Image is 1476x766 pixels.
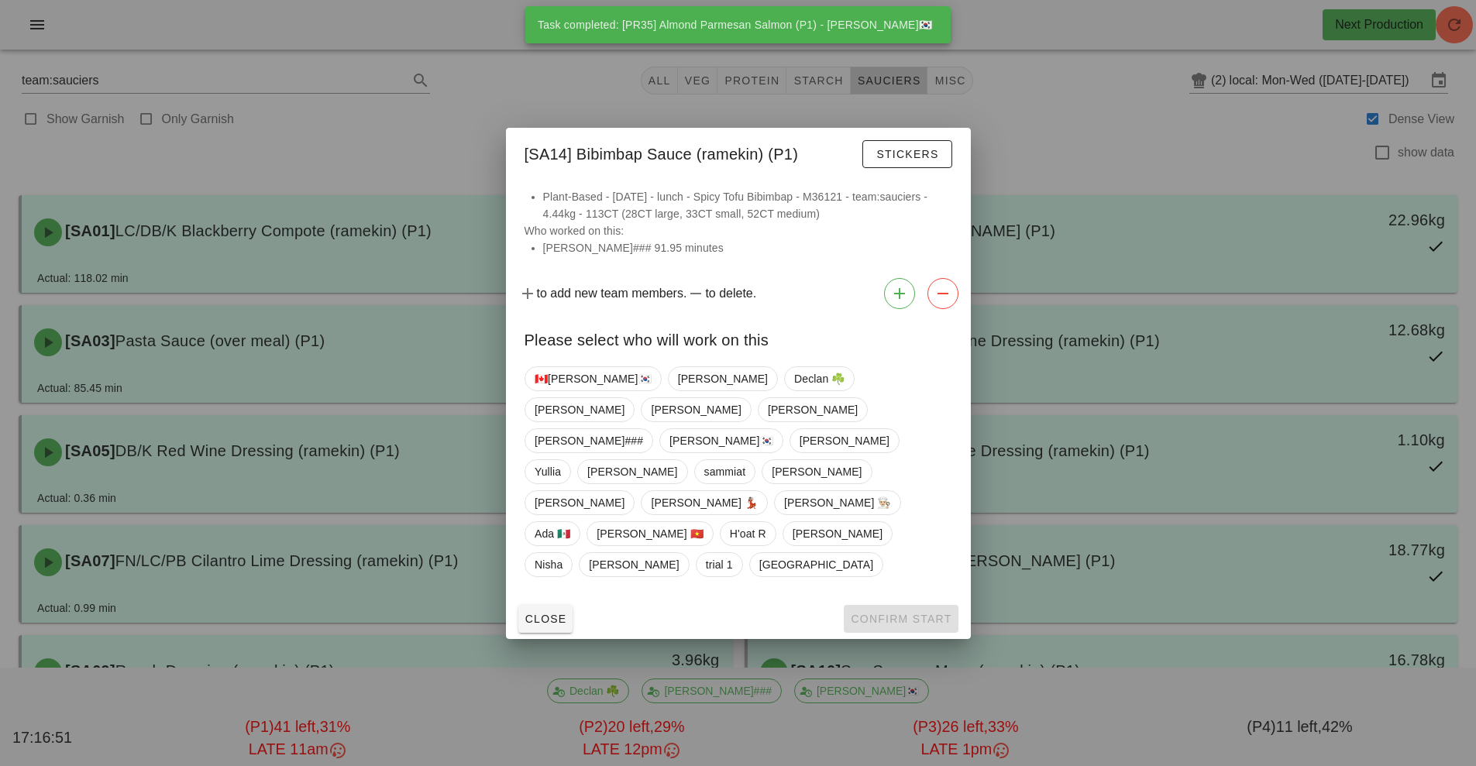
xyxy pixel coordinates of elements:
[651,491,758,514] span: [PERSON_NAME] 💃🏽
[597,522,704,545] span: [PERSON_NAME] 🇻🇳
[729,522,766,545] span: H'oat R
[772,460,862,483] span: [PERSON_NAME]
[862,140,951,168] button: Stickers
[783,491,890,514] span: [PERSON_NAME] 👨🏼‍🍳
[587,460,677,483] span: [PERSON_NAME]
[759,553,872,576] span: [GEOGRAPHIC_DATA]
[543,188,952,222] li: Plant-Based - [DATE] - lunch - Spicy Tofu Bibimbap - M36121 - team:sauciers - 4.44kg - 113CT (28C...
[506,128,971,176] div: [SA14] Bibimbap Sauce (ramekin) (P1)
[525,613,567,625] span: Close
[535,460,561,483] span: Yullia
[704,460,745,483] span: sammiat
[535,398,624,421] span: [PERSON_NAME]
[792,522,882,545] span: [PERSON_NAME]
[535,553,563,576] span: Nisha
[799,429,889,452] span: [PERSON_NAME]
[767,398,857,421] span: [PERSON_NAME]
[669,429,773,452] span: [PERSON_NAME]🇰🇷
[677,367,767,390] span: [PERSON_NAME]
[705,553,732,576] span: trial 1
[535,429,643,452] span: [PERSON_NAME]###
[543,239,952,256] li: [PERSON_NAME]### 91.95 minutes
[535,367,652,390] span: 🇨🇦[PERSON_NAME]🇰🇷
[535,491,624,514] span: [PERSON_NAME]
[651,398,741,421] span: [PERSON_NAME]
[876,148,938,160] span: Stickers
[794,367,845,390] span: Declan ☘️
[506,188,971,272] div: Who worked on this:
[506,272,971,315] div: to add new team members. to delete.
[589,553,679,576] span: [PERSON_NAME]
[518,605,573,633] button: Close
[506,315,971,360] div: Please select who will work on this
[535,522,570,545] span: Ada 🇲🇽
